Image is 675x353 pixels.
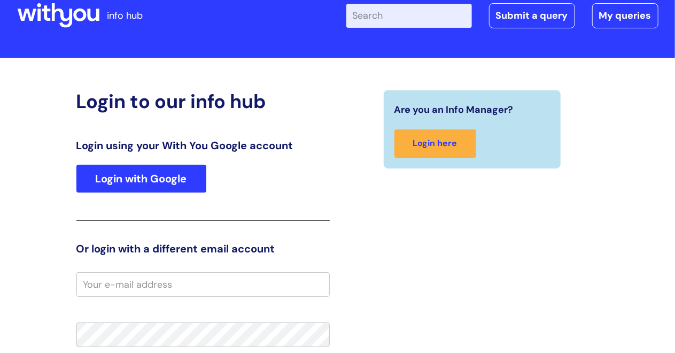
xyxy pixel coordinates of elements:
[76,90,330,113] h2: Login to our info hub
[592,3,658,28] a: My queries
[76,272,330,297] input: Your e-mail address
[394,129,476,158] a: Login here
[76,242,330,255] h3: Or login with a different email account
[346,4,472,27] input: Search
[107,7,143,24] p: info hub
[489,3,575,28] a: Submit a query
[76,165,206,193] a: Login with Google
[76,139,330,152] h3: Login using your With You Google account
[394,101,514,118] span: Are you an Info Manager?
